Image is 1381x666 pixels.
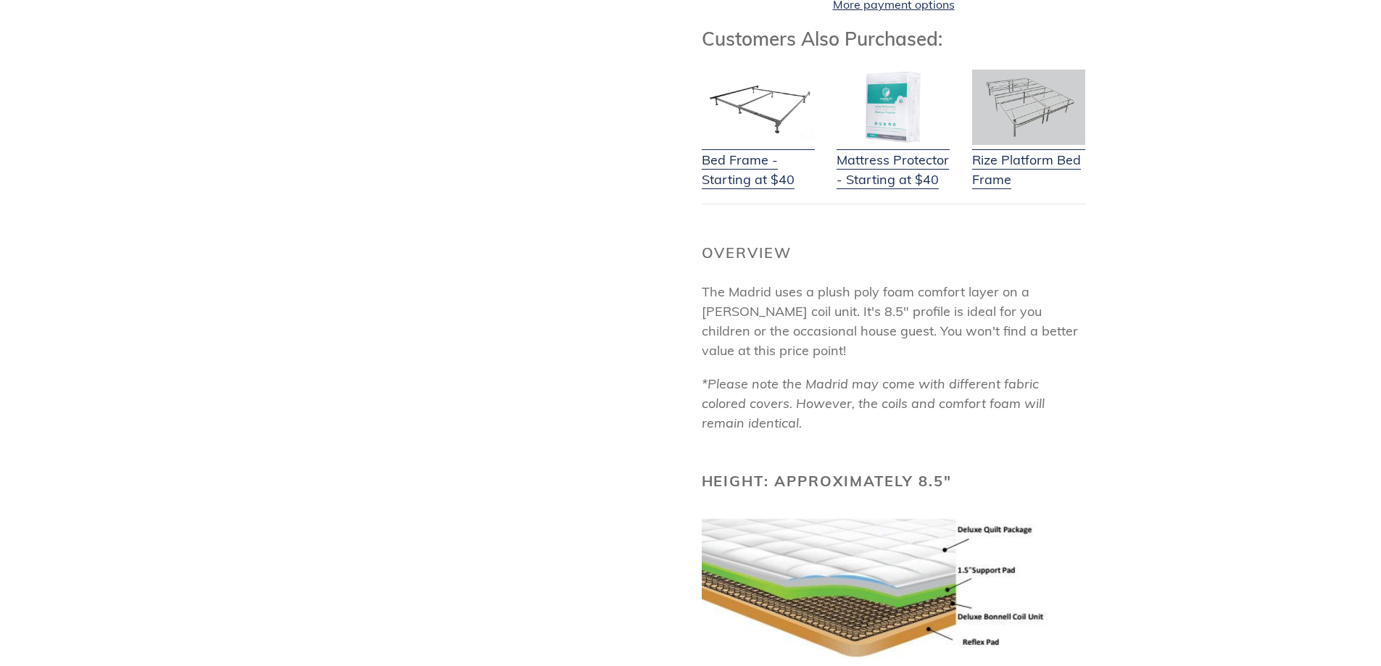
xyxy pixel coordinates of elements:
h2: Overview [702,244,1086,262]
b: Height: Approximately 8.5" [702,472,953,490]
span: The Madrid uses a plush poly foam comfort layer on a [PERSON_NAME] coil unit. It's 8.5" profile i... [702,283,1078,359]
a: Mattress Protector - Starting at $40 [837,132,950,189]
a: Rize Platform Bed Frame [972,132,1085,189]
a: Bed Frame - Starting at $40 [702,132,815,189]
h3: Customers Also Purchased: [702,28,1086,50]
img: Mattress Protector [837,70,950,145]
em: *Please note the Madrid may come with different fabric colored covers. However, the coils and com... [702,375,1045,431]
img: Adjustable Base [972,70,1085,145]
img: Bed Frame [702,70,815,145]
